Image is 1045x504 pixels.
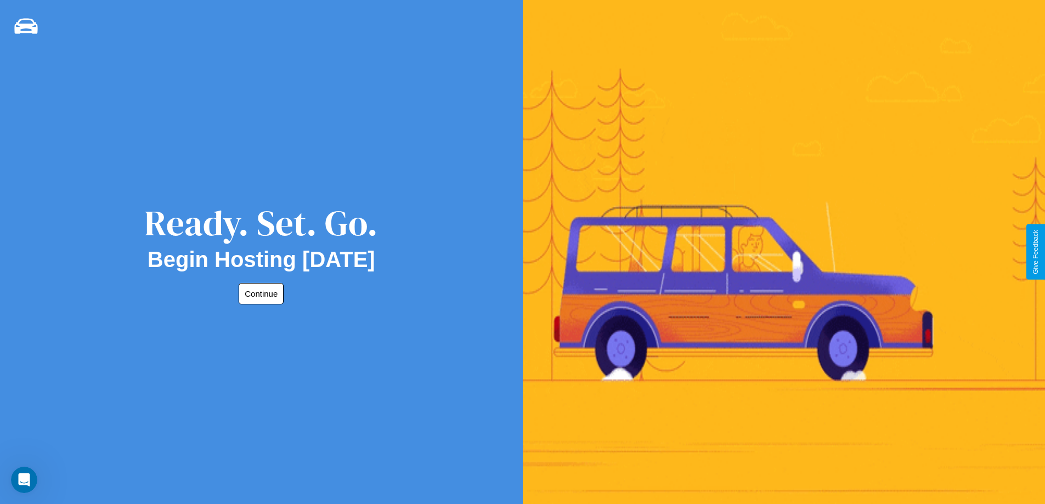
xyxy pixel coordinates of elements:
[1032,230,1040,274] div: Give Feedback
[144,199,378,247] div: Ready. Set. Go.
[239,283,284,304] button: Continue
[148,247,375,272] h2: Begin Hosting [DATE]
[11,467,37,493] iframe: Intercom live chat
